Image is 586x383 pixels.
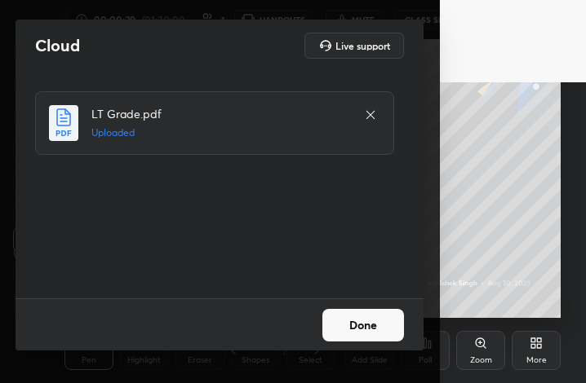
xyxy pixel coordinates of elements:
div: Zoom [470,356,492,364]
h4: LT Grade.pdf [91,105,348,122]
h5: Live support [335,41,390,51]
h2: Cloud [35,35,80,56]
div: More [526,356,547,364]
h5: Uploaded [91,125,348,140]
button: Done [322,309,404,341]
